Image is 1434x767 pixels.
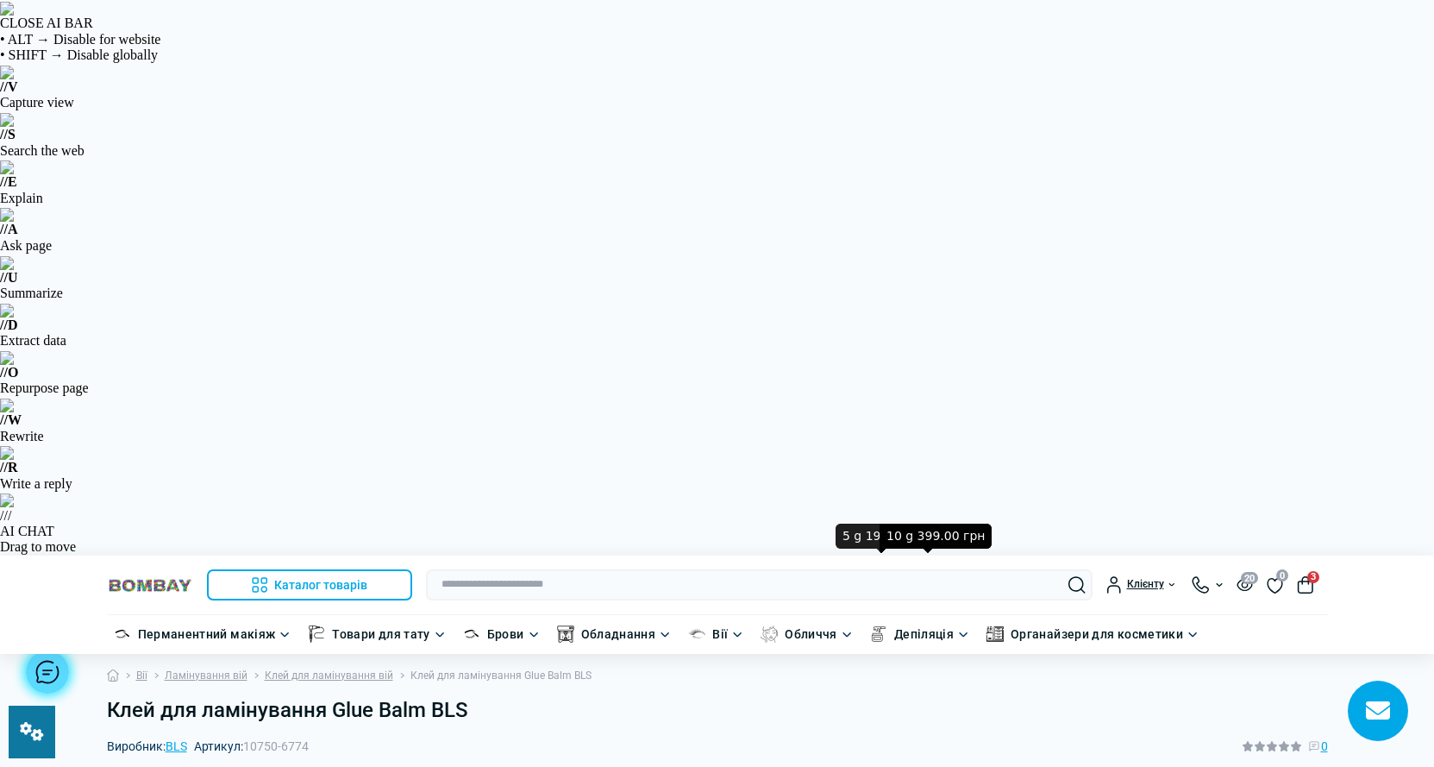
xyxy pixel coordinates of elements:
a: Депіляція [894,625,954,644]
img: Обличчя [761,626,778,643]
a: Клей для ламінування вій [265,668,393,684]
img: Органайзери для косметики [986,626,1004,643]
img: Товари для тату [308,626,325,643]
img: Брови [463,626,480,643]
span: Артикул: [194,740,309,752]
button: 3 [1297,576,1314,594]
span: 20 [1241,572,1258,584]
span: 0 [1276,569,1288,582]
a: Обладнання [581,625,656,644]
span: 0 [1321,737,1328,756]
img: Вії [688,626,705,643]
span: Виробник: [107,740,187,752]
a: BLS [166,739,187,753]
img: Депіляція [870,626,887,643]
a: Обличчя [785,625,837,644]
nav: breadcrumb [107,654,1328,698]
img: Перманентний макіяж [114,626,131,643]
a: Вії [712,625,728,644]
a: Ламінування вій [165,668,247,684]
span: 10750-6774 [243,739,309,753]
a: Перманентний макіяж [138,625,276,644]
button: Каталог товарів [207,569,412,600]
button: 20 [1237,577,1253,592]
a: Брови [487,625,524,644]
a: 0 [1267,575,1283,594]
li: Клей для ламінування Glue Balm BLS [393,668,592,684]
button: Search [1068,576,1086,594]
h1: Клей для ламінування Glue Balm BLS [107,698,1328,723]
img: BOMBAY [107,577,193,594]
a: Товари для тату [332,625,429,644]
a: Вії [136,668,147,684]
a: Органайзери для косметики [1011,625,1183,644]
img: Обладнання [557,626,574,643]
span: 3 [1307,571,1319,583]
